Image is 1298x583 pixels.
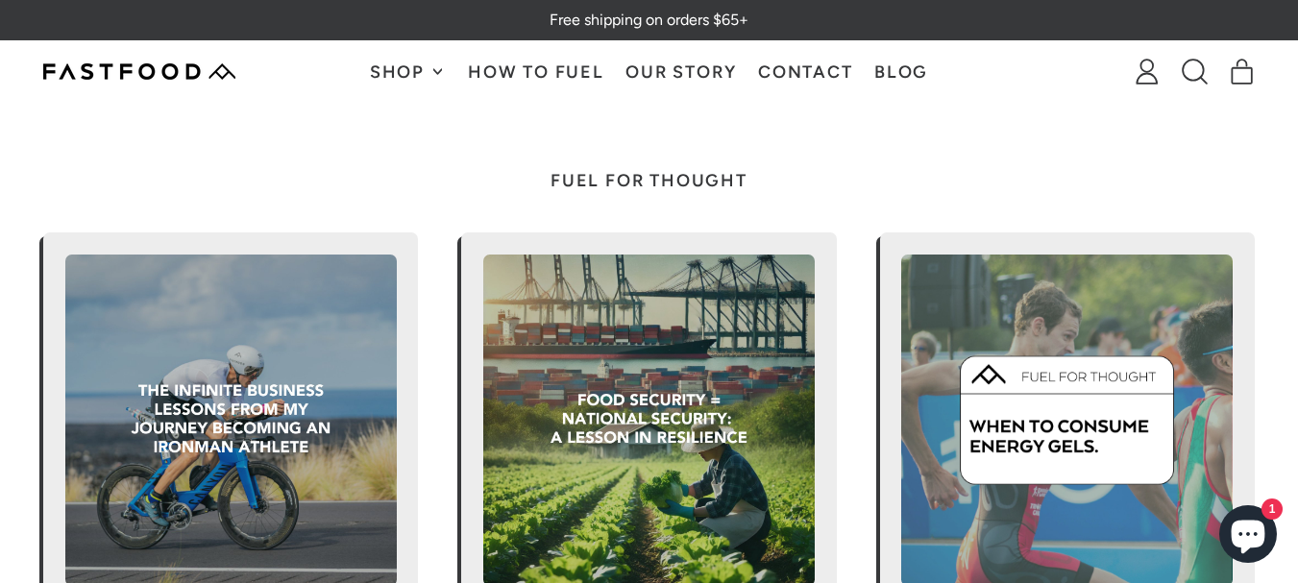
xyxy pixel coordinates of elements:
[358,41,456,102] button: Shop
[43,63,235,80] img: Fastfood
[615,41,747,102] a: Our Story
[1213,505,1283,568] inbox-online-store-chat: Shopify online store chat
[370,63,429,81] span: Shop
[457,41,615,102] a: How To Fuel
[747,41,864,102] a: Contact
[43,172,1255,189] h1: FUEL FOR THOUGHT
[864,41,940,102] a: Blog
